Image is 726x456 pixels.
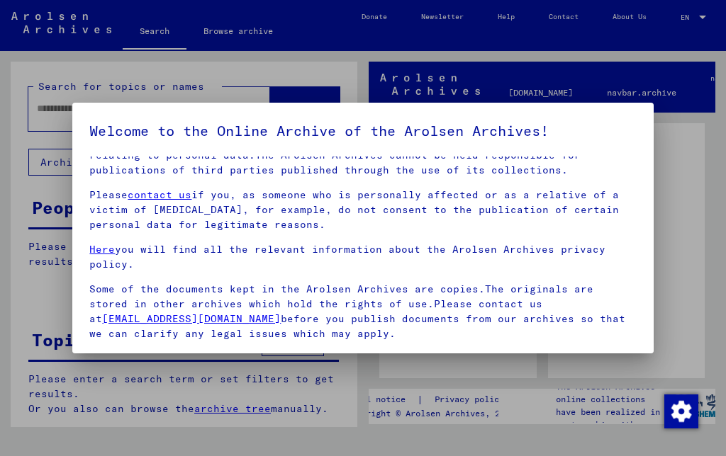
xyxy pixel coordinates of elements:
p: Please if you, as someone who is personally affected or as a relative of a victim of [MEDICAL_DAT... [89,188,636,232]
div: Change consent [664,394,698,428]
p: Some of the documents kept in the Arolsen Archives are copies.The originals are stored in other a... [89,282,636,341]
h5: Welcome to the Online Archive of the Arolsen Archives! [89,120,636,142]
span: Declaration of consent: I hereby declare my consent to using sensitive personal data solely for r... [106,351,636,419]
p: you will find all the relevant information about the Arolsen Archives privacy policy. [89,242,636,272]
a: Here [89,243,115,256]
img: Change consent [664,394,698,428]
a: [EMAIL_ADDRESS][DOMAIN_NAME] [102,312,281,325]
a: contact us [128,188,191,201]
